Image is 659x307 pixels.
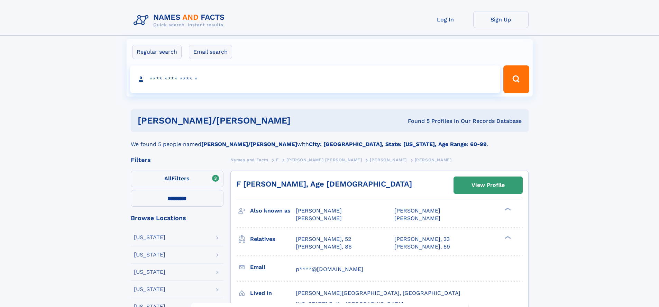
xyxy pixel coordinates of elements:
[164,175,172,182] span: All
[250,233,296,245] h3: Relatives
[131,132,529,148] div: We found 5 people named with .
[472,177,505,193] div: View Profile
[296,215,342,222] span: [PERSON_NAME]
[394,207,440,214] span: [PERSON_NAME]
[236,180,412,188] a: F [PERSON_NAME], Age [DEMOGRAPHIC_DATA]
[130,65,501,93] input: search input
[415,157,452,162] span: [PERSON_NAME]
[131,215,223,221] div: Browse Locations
[503,207,511,211] div: ❯
[296,235,351,243] a: [PERSON_NAME], 52
[418,11,473,28] a: Log In
[189,45,232,59] label: Email search
[276,155,279,164] a: F
[394,215,440,222] span: [PERSON_NAME]
[134,235,165,240] div: [US_STATE]
[454,177,522,193] a: View Profile
[201,141,297,147] b: [PERSON_NAME]/[PERSON_NAME]
[473,11,529,28] a: Sign Up
[370,157,407,162] span: [PERSON_NAME]
[296,243,352,251] a: [PERSON_NAME], 86
[286,155,362,164] a: [PERSON_NAME] [PERSON_NAME]
[230,155,268,164] a: Names and Facts
[131,171,223,187] label: Filters
[296,290,460,296] span: [PERSON_NAME][GEOGRAPHIC_DATA], [GEOGRAPHIC_DATA]
[394,235,450,243] a: [PERSON_NAME], 33
[134,287,165,292] div: [US_STATE]
[370,155,407,164] a: [PERSON_NAME]
[250,287,296,299] h3: Lived in
[250,205,296,217] h3: Also known as
[134,252,165,258] div: [US_STATE]
[309,141,487,147] b: City: [GEOGRAPHIC_DATA], State: [US_STATE], Age Range: 60-99
[394,243,450,251] a: [PERSON_NAME], 59
[503,65,529,93] button: Search Button
[250,261,296,273] h3: Email
[286,157,362,162] span: [PERSON_NAME] [PERSON_NAME]
[276,157,279,162] span: F
[503,235,511,240] div: ❯
[131,11,230,30] img: Logo Names and Facts
[349,117,522,125] div: Found 5 Profiles In Our Records Database
[132,45,182,59] label: Regular search
[138,116,349,125] h1: [PERSON_NAME]/[PERSON_NAME]
[134,269,165,275] div: [US_STATE]
[296,207,342,214] span: [PERSON_NAME]
[131,157,223,163] div: Filters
